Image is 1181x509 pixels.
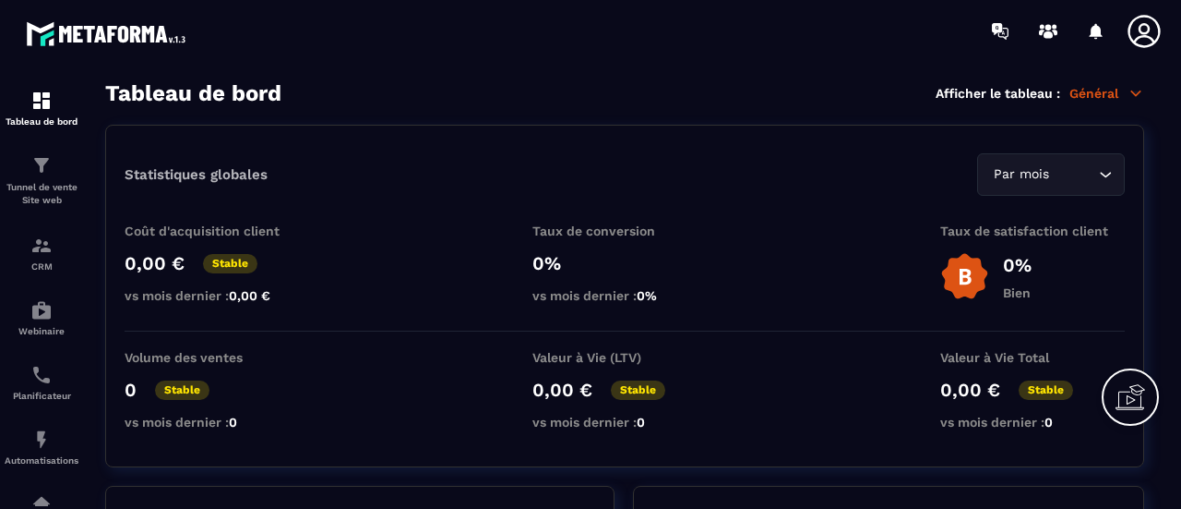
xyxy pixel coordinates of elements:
[30,429,53,451] img: automations
[125,379,137,401] p: 0
[5,181,78,207] p: Tunnel de vente Site web
[940,415,1125,430] p: vs mois dernier :
[125,224,309,238] p: Coût d'acquisition client
[5,261,78,272] p: CRM
[229,415,237,430] span: 0
[125,288,309,303] p: vs mois dernier :
[26,17,192,51] img: logo
[155,381,209,400] p: Stable
[940,252,989,301] img: b-badge-o.b3b20ee6.svg
[532,415,717,430] p: vs mois dernier :
[936,86,1060,101] p: Afficher le tableau :
[611,381,665,400] p: Stable
[229,288,270,303] span: 0,00 €
[1019,381,1073,400] p: Stable
[30,364,53,386] img: scheduler
[637,288,657,303] span: 0%
[940,379,1000,401] p: 0,00 €
[1044,415,1053,430] span: 0
[977,153,1125,196] div: Search for option
[5,350,78,415] a: schedulerschedulerPlanificateur
[125,166,268,183] p: Statistiques globales
[5,76,78,140] a: formationformationTableau de bord
[940,224,1125,238] p: Taux de satisfaction client
[940,350,1125,365] p: Valeur à Vie Total
[30,235,53,257] img: formation
[125,350,309,365] p: Volume des ventes
[5,116,78,127] p: Tableau de bord
[105,80,281,106] h3: Tableau de bord
[5,326,78,336] p: Webinaire
[5,391,78,401] p: Planificateur
[5,140,78,221] a: formationformationTunnel de vente Site web
[1003,285,1032,300] p: Bien
[532,224,717,238] p: Taux de conversion
[532,252,717,274] p: 0%
[989,164,1053,185] span: Par mois
[5,455,78,466] p: Automatisations
[532,288,717,303] p: vs mois dernier :
[1069,85,1144,102] p: Général
[5,285,78,350] a: automationsautomationsWebinaire
[125,415,309,430] p: vs mois dernier :
[30,299,53,321] img: automations
[1003,254,1032,276] p: 0%
[532,379,592,401] p: 0,00 €
[532,350,717,365] p: Valeur à Vie (LTV)
[637,415,645,430] span: 0
[125,252,185,274] p: 0,00 €
[203,254,257,273] p: Stable
[5,221,78,285] a: formationformationCRM
[30,154,53,176] img: formation
[30,90,53,112] img: formation
[5,415,78,479] a: automationsautomationsAutomatisations
[1053,164,1094,185] input: Search for option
